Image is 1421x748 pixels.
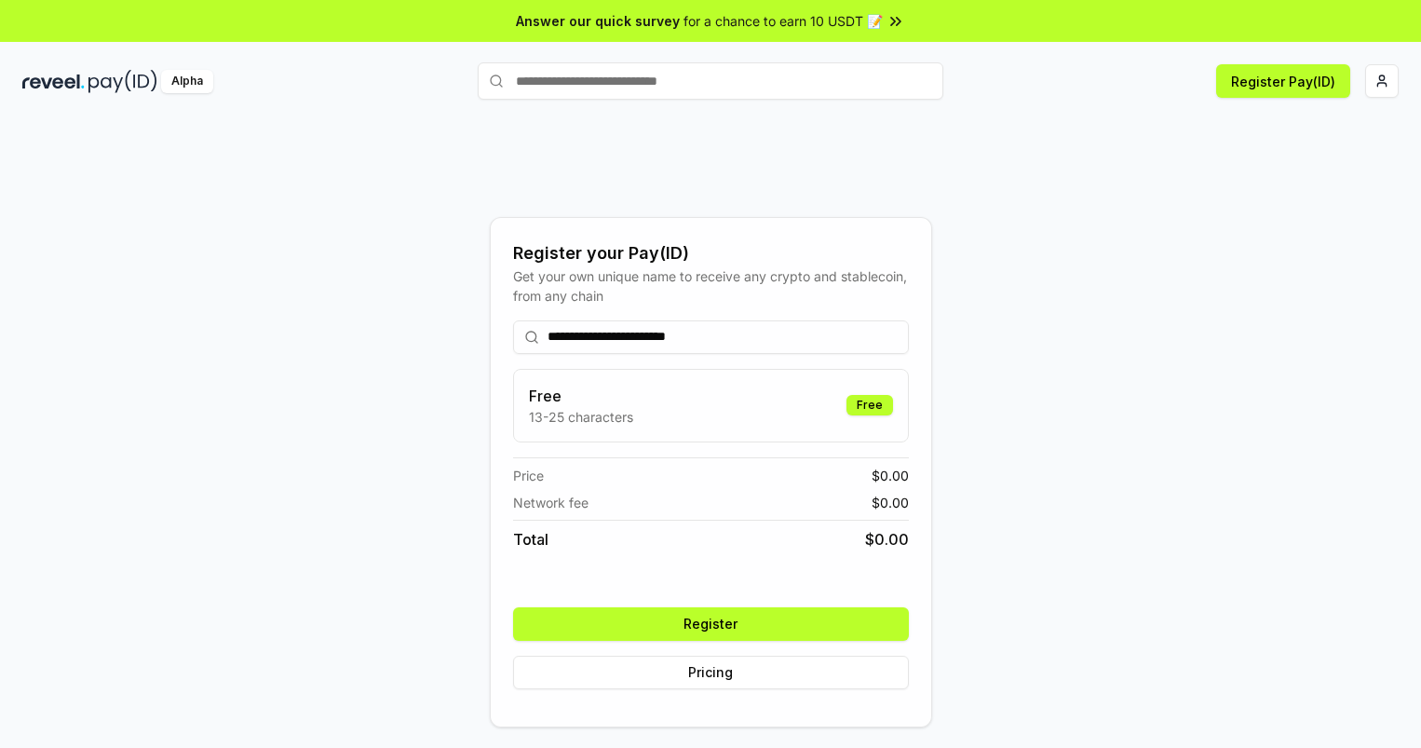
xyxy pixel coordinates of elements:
[88,70,157,93] img: pay_id
[872,493,909,512] span: $ 0.00
[513,466,544,485] span: Price
[22,70,85,93] img: reveel_dark
[865,528,909,551] span: $ 0.00
[513,266,909,306] div: Get your own unique name to receive any crypto and stablecoin, from any chain
[1216,64,1350,98] button: Register Pay(ID)
[513,607,909,641] button: Register
[872,466,909,485] span: $ 0.00
[513,528,548,551] span: Total
[529,385,633,407] h3: Free
[513,240,909,266] div: Register your Pay(ID)
[161,70,213,93] div: Alpha
[513,493,589,512] span: Network fee
[846,395,893,415] div: Free
[516,11,680,31] span: Answer our quick survey
[529,407,633,427] p: 13-25 characters
[683,11,883,31] span: for a chance to earn 10 USDT 📝
[513,656,909,689] button: Pricing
